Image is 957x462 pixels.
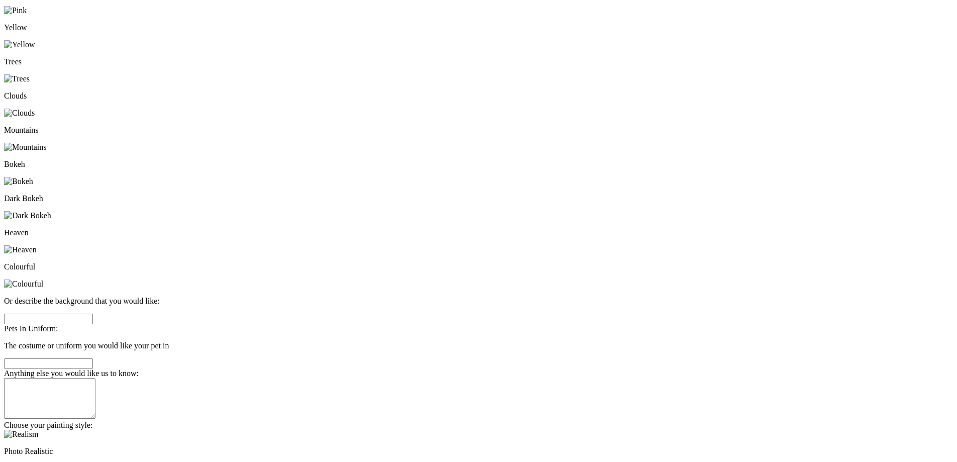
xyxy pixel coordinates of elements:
img: Clouds [4,109,35,118]
img: Realism [4,430,38,439]
p: Yellow [4,23,953,32]
p: Colourful [4,262,953,271]
img: Colourful [4,280,43,289]
label: Choose your painting style: [4,421,92,429]
img: Yellow [4,40,35,49]
p: Trees [4,57,953,66]
p: Or describe the background that you would like: [4,297,953,306]
img: Heaven [4,245,37,254]
p: Mountains [4,126,953,135]
img: Dark Bokeh [4,211,51,220]
img: Trees [4,74,30,83]
p: Clouds [4,91,953,101]
p: The costume or uniform you would like your pet in [4,341,953,350]
p: Heaven [4,228,953,237]
img: Mountains [4,143,46,152]
img: Bokeh [4,177,33,186]
p: Dark Bokeh [4,194,953,203]
img: Pink [4,6,27,15]
p: Bokeh [4,160,953,169]
label: Pets In Uniform: [4,324,58,333]
p: Photo Realistic [4,447,953,456]
label: Anything else you would like us to know: [4,369,139,378]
